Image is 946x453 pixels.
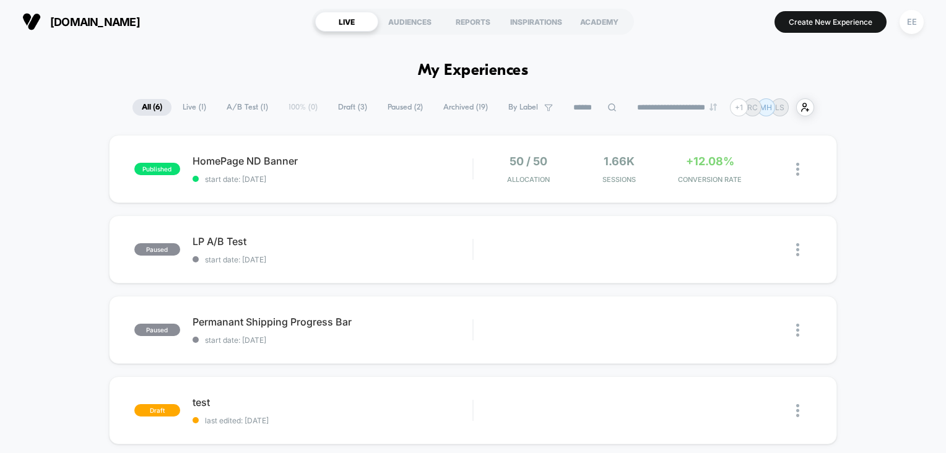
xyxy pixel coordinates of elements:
[329,99,376,116] span: Draft ( 3 )
[134,243,180,256] span: paused
[378,12,441,32] div: AUDIENCES
[134,324,180,336] span: paused
[193,316,473,328] span: Permanant Shipping Progress Bar
[508,103,538,112] span: By Label
[775,11,887,33] button: Create New Experience
[134,163,180,175] span: published
[796,243,799,256] img: close
[193,155,473,167] span: HomePage ND Banner
[775,103,784,112] p: LS
[134,404,180,416] span: draft
[315,12,378,32] div: LIVE
[747,103,758,112] p: RC
[434,99,497,116] span: Archived ( 19 )
[217,99,277,116] span: A/B Test ( 1 )
[900,10,924,34] div: EE
[505,12,568,32] div: INSPIRATIONS
[510,155,547,168] span: 50 / 50
[604,155,635,168] span: 1.66k
[796,163,799,176] img: close
[193,335,473,345] span: start date: [DATE]
[173,99,215,116] span: Live ( 1 )
[686,155,734,168] span: +12.08%
[193,416,473,425] span: last edited: [DATE]
[19,12,144,32] button: [DOMAIN_NAME]
[193,175,473,184] span: start date: [DATE]
[796,324,799,337] img: close
[667,175,752,184] span: CONVERSION RATE
[441,12,505,32] div: REPORTS
[568,12,631,32] div: ACADEMY
[577,175,662,184] span: Sessions
[730,98,748,116] div: + 1
[507,175,550,184] span: Allocation
[796,404,799,417] img: close
[193,396,473,408] span: test
[896,9,927,35] button: EE
[418,62,529,80] h1: My Experiences
[378,99,432,116] span: Paused ( 2 )
[709,103,717,111] img: end
[760,103,772,112] p: MH
[132,99,171,116] span: All ( 6 )
[50,15,140,28] span: [DOMAIN_NAME]
[193,235,473,248] span: LP A/B Test
[22,12,41,31] img: Visually logo
[193,255,473,264] span: start date: [DATE]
